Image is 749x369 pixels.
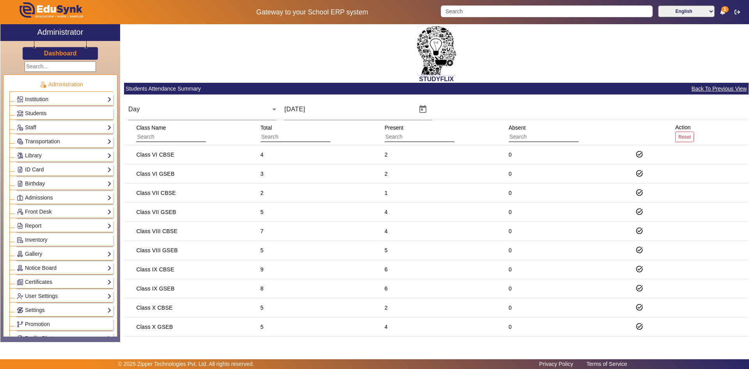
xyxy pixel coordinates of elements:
div: 5 [261,246,264,254]
div: 0 [509,189,512,197]
div: Class VI CBSE [136,151,174,159]
div: Class VII CBSE [136,189,176,197]
div: 0 [509,208,512,216]
div: Class VIII CBSE [136,227,177,235]
span: Absent [509,125,526,131]
mat-icon: task_alt [635,246,643,254]
input: Search [441,5,652,17]
input: Search... [25,61,96,72]
a: Terms of Service [582,359,631,369]
div: 6 [385,285,388,292]
button: Reset [675,132,694,142]
span: Inventory [25,237,48,243]
h2: STUDYFLIX [124,75,749,83]
div: 9 [261,266,264,273]
div: 2 [385,304,388,312]
div: Total [258,121,340,145]
div: 2 [385,170,388,178]
img: Inventory.png [17,237,23,243]
div: 0 [509,246,512,254]
div: 2 [385,151,388,159]
input: Search [385,132,454,142]
div: 0 [509,170,512,178]
div: 0 [509,285,512,292]
mat-icon: task_alt [635,265,643,273]
div: 5 [261,304,264,312]
span: Total [261,125,272,131]
div: 4 [385,323,388,331]
div: 0 [509,227,512,235]
img: Branchoperations.png [17,321,23,327]
a: Students [17,109,112,118]
div: 0 [509,151,512,159]
div: 5 [261,208,264,216]
mat-icon: task_alt [635,303,643,311]
div: Present [382,121,464,145]
a: Administrator [0,24,120,41]
span: Day [128,106,140,112]
div: Class X CBSE [136,304,172,312]
p: © 2025 Zipper Technologies Pvt. Ltd. All rights reserved. [118,360,254,368]
div: 4 [261,151,264,159]
div: 2 [261,189,264,197]
div: 4 [385,227,388,235]
mat-icon: task_alt [635,323,643,330]
span: 1 [721,6,729,12]
div: 0 [509,266,512,273]
mat-icon: task_alt [635,150,643,158]
span: Present [385,125,403,131]
div: 0 [509,323,512,331]
div: Action [673,120,697,145]
h5: Gateway to your School ERP system [192,8,433,16]
div: Class IX GSEB [136,285,174,292]
a: Promotion [17,320,112,329]
h2: Administrator [37,27,83,37]
div: 7 [261,227,264,235]
p: Administration [9,80,113,89]
span: Promotion [25,321,50,327]
mat-icon: task_alt [635,169,643,177]
span: Class Name [136,125,166,131]
div: 5 [261,323,264,331]
input: Search [509,132,579,142]
div: Class VI GSEB [136,170,174,178]
a: Privacy Policy [535,359,577,369]
img: 2da83ddf-6089-4dce-a9e2-416746467bdd [417,26,456,75]
a: Inventory [17,235,112,244]
div: 4 [385,208,388,216]
input: Search [136,132,206,142]
div: 5 [385,246,388,254]
mat-icon: task_alt [635,189,643,196]
mat-icon: task_alt [635,227,643,235]
div: 8 [261,285,264,292]
div: 3 [261,170,264,178]
div: 0 [509,304,512,312]
div: 6 [385,266,388,273]
div: Class IX CBSE [136,266,174,273]
div: Class VII GSEB [136,208,176,216]
img: Administration.png [39,81,46,88]
div: Class VIII GSEB [136,246,177,254]
div: Absent [506,121,588,145]
input: Select Day [284,105,412,114]
div: 1 [385,189,388,197]
div: Class X GSEB [136,323,173,331]
span: Back To Previous View [691,84,747,93]
div: Class Name [133,121,216,145]
span: Students [25,110,46,116]
img: Students.png [17,111,23,116]
mat-icon: task_alt [635,284,643,292]
button: Open calendar [414,100,432,119]
input: Search [261,132,330,142]
h3: Dashboard [44,50,77,57]
mat-card-header: Students Attendance Summary [124,83,749,94]
a: Dashboard [44,49,77,57]
mat-icon: task_alt [635,208,643,216]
